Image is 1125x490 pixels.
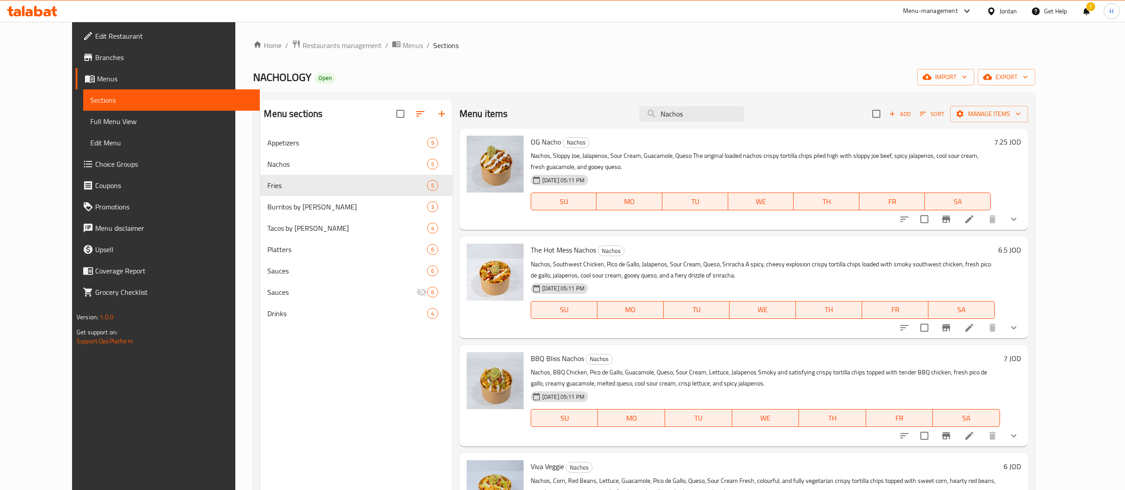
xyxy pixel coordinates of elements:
[76,47,260,68] a: Branches
[76,217,260,239] a: Menu disclaimer
[998,244,1021,256] h6: 6.5 JOD
[1003,317,1024,338] button: show more
[932,303,991,316] span: SA
[416,287,427,297] svg: Inactive section
[260,303,452,324] div: Drinks4
[260,239,452,260] div: Platters6
[267,137,427,148] span: Appetizers
[97,73,253,84] span: Menus
[403,40,423,51] span: Menus
[267,201,427,212] div: Burritos by Nero
[964,214,975,225] a: Edit menu item
[427,180,438,191] div: items
[1003,425,1024,446] button: show more
[915,318,934,337] span: Select to update
[903,6,958,16] div: Menu-management
[531,243,596,257] span: The Hot Mess Nachos
[267,265,427,276] span: Sauces
[427,309,438,318] span: 4
[669,412,729,425] span: TU
[427,265,438,276] div: items
[83,111,260,132] a: Full Menu View
[76,153,260,175] a: Choice Groups
[539,284,588,293] span: [DATE] 05:11 PM
[539,393,588,401] span: [DATE] 05:11 PM
[531,352,584,365] span: BBQ Bliss Nachos
[598,245,625,256] div: Nachos
[978,69,1035,85] button: export
[427,287,438,297] div: items
[531,367,1000,389] p: Nachos, BBQ Chicken, Pico de Gallo, Guacamole, Queso, Sour Cream, Lettuce, Jalapenos Smoky and sa...
[267,159,427,169] span: Nachos
[83,89,260,111] a: Sections
[253,67,311,87] span: NACHOLOGY
[267,287,416,297] span: Sauces
[1004,352,1021,365] h6: 7 JOD
[802,412,863,425] span: TH
[100,311,113,323] span: 1.0.0
[732,195,790,208] span: WE
[260,153,452,175] div: Nachos5
[267,223,427,233] div: Tacos by Nero
[531,259,995,281] p: Nachos, Southwest Chicken, Pico de Gallo, Jalapenos, Sour Cream, Queso, Sriracha A spicy, cheesy ...
[917,69,974,85] button: import
[427,181,438,190] span: 5
[586,354,612,364] span: Nachos
[427,245,438,254] span: 6
[667,303,726,316] span: TU
[410,103,431,125] span: Sort sections
[915,210,934,229] span: Select to update
[427,244,438,255] div: items
[799,303,859,316] span: TH
[76,260,260,281] a: Coverage Report
[531,409,598,427] button: SU
[1109,6,1113,16] span: H
[866,409,933,427] button: FR
[563,137,589,148] div: Nachos
[1004,460,1021,473] h6: 6 JOD
[1003,209,1024,230] button: show more
[598,246,624,256] span: Nachos
[894,209,915,230] button: sort-choices
[566,462,593,473] div: Nachos
[83,132,260,153] a: Edit Menu
[427,288,438,297] span: 6
[427,201,438,212] div: items
[90,95,253,105] span: Sections
[260,175,452,196] div: Fries5
[95,180,253,191] span: Coupons
[863,195,922,208] span: FR
[730,301,796,319] button: WE
[427,224,438,233] span: 4
[1008,430,1019,441] svg: Show Choices
[260,132,452,153] div: Appetizers9
[302,40,382,51] span: Restaurants management
[267,180,427,191] span: Fries
[76,239,260,260] a: Upsell
[76,25,260,47] a: Edit Restaurant
[267,308,427,319] div: Drinks
[928,195,987,208] span: SA
[535,303,594,316] span: SU
[950,106,1028,122] button: Manage items
[76,175,260,196] a: Coupons
[260,196,452,217] div: Burritos by [PERSON_NAME]3
[639,106,744,122] input: search
[427,40,430,51] li: /
[666,195,725,208] span: TU
[598,409,665,427] button: MO
[427,139,438,147] span: 9
[285,40,288,51] li: /
[77,311,98,323] span: Version:
[914,107,950,121] span: Sort items
[886,107,914,121] button: Add
[964,322,975,333] a: Edit menu item
[467,136,524,193] img: OG Nacho
[385,40,388,51] li: /
[665,409,732,427] button: TU
[77,335,133,347] a: Support.OpsPlatform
